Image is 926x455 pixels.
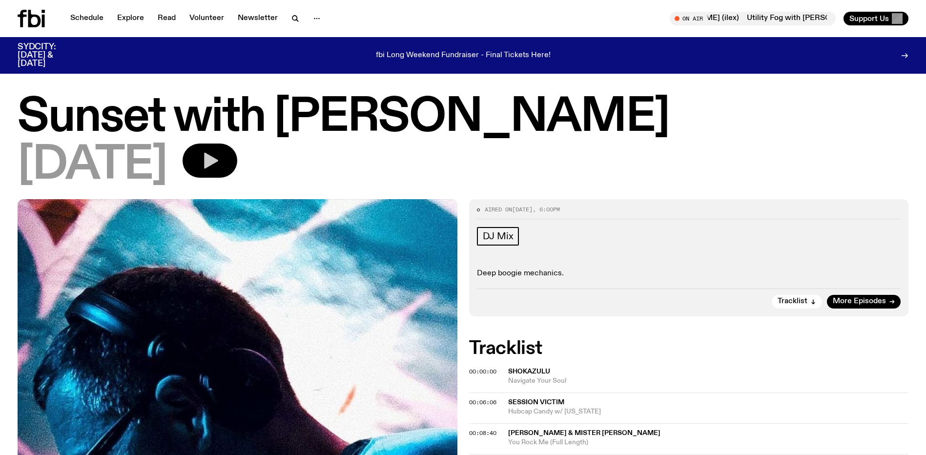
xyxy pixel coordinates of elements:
span: Session Victim [508,399,564,406]
a: Explore [111,12,150,25]
span: You Rock Me (Full Length) [508,438,909,447]
span: More Episodes [833,298,886,305]
span: [DATE] [18,144,167,187]
h2: Tracklist [469,340,909,357]
a: More Episodes [827,295,901,309]
span: 00:06:06 [469,398,496,406]
span: [PERSON_NAME] & Mister [PERSON_NAME] [508,430,660,436]
span: Shokazulu [508,368,550,375]
span: Aired on [485,206,512,213]
span: Support Us [849,14,889,23]
button: On AirUtility Fog with [PERSON_NAME] (ilex)Utility Fog with [PERSON_NAME] (ilex) [670,12,836,25]
button: 00:08:40 [469,431,496,436]
span: Hubcap Candy w/ [US_STATE] [508,407,909,416]
button: 00:00:00 [469,369,496,374]
a: Schedule [64,12,109,25]
a: DJ Mix [477,227,519,246]
a: Read [152,12,182,25]
a: Volunteer [184,12,230,25]
span: , 6:00pm [533,206,560,213]
button: Support Us [844,12,908,25]
span: 00:08:40 [469,429,496,437]
p: Deep boogie mechanics. [477,269,901,278]
span: Tracklist [778,298,807,305]
h1: Sunset with [PERSON_NAME] [18,96,908,140]
span: [DATE] [512,206,533,213]
span: Navigate Your Soul [508,376,909,386]
a: Newsletter [232,12,284,25]
p: fbi Long Weekend Fundraiser - Final Tickets Here! [376,51,551,60]
span: 00:00:00 [469,368,496,375]
button: 00:06:06 [469,400,496,405]
span: DJ Mix [483,231,514,242]
h3: SYDCITY: [DATE] & [DATE] [18,43,80,68]
button: Tracklist [772,295,822,309]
